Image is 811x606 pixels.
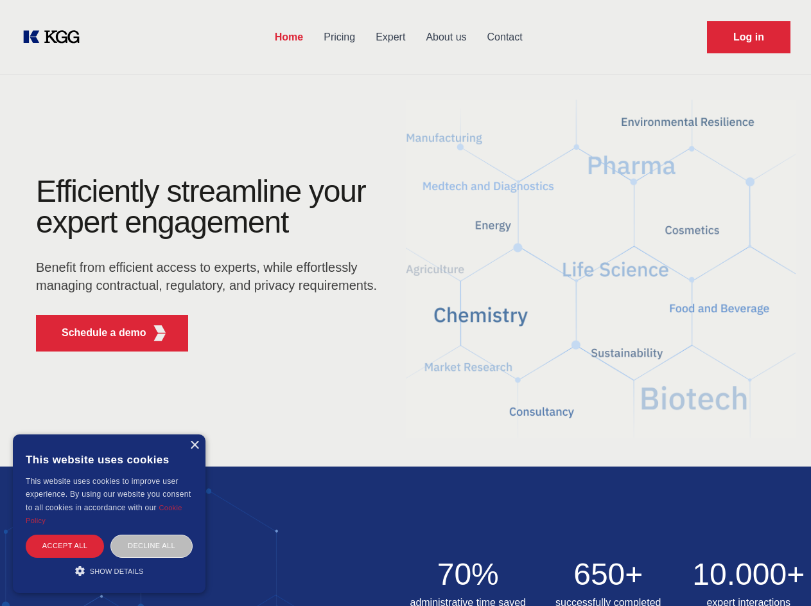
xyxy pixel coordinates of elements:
a: KOL Knowledge Platform: Talk to Key External Experts (KEE) [21,27,90,48]
a: Request Demo [707,21,790,53]
button: Schedule a demoKGG Fifth Element RED [36,315,188,352]
img: KGG Fifth Element RED [406,84,796,454]
a: Contact [477,21,533,54]
div: Decline all [110,535,193,557]
h2: 650+ [546,559,671,590]
p: Schedule a demo [62,325,146,341]
a: About us [415,21,476,54]
img: KGG Fifth Element RED [152,325,168,341]
div: Accept all [26,535,104,557]
div: Close [189,441,199,450]
span: Show details [90,567,144,575]
p: Benefit from efficient access to experts, while effortlessly managing contractual, regulatory, an... [36,258,385,294]
div: Show details [26,564,193,577]
a: Cookie Policy [26,504,182,524]
h1: Efficiently streamline your expert engagement [36,176,385,238]
span: This website uses cookies to improve user experience. By using our website you consent to all coo... [26,477,191,512]
a: Home [265,21,313,54]
a: Expert [365,21,415,54]
a: Pricing [313,21,365,54]
h2: 70% [406,559,531,590]
div: This website uses cookies [26,444,193,475]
